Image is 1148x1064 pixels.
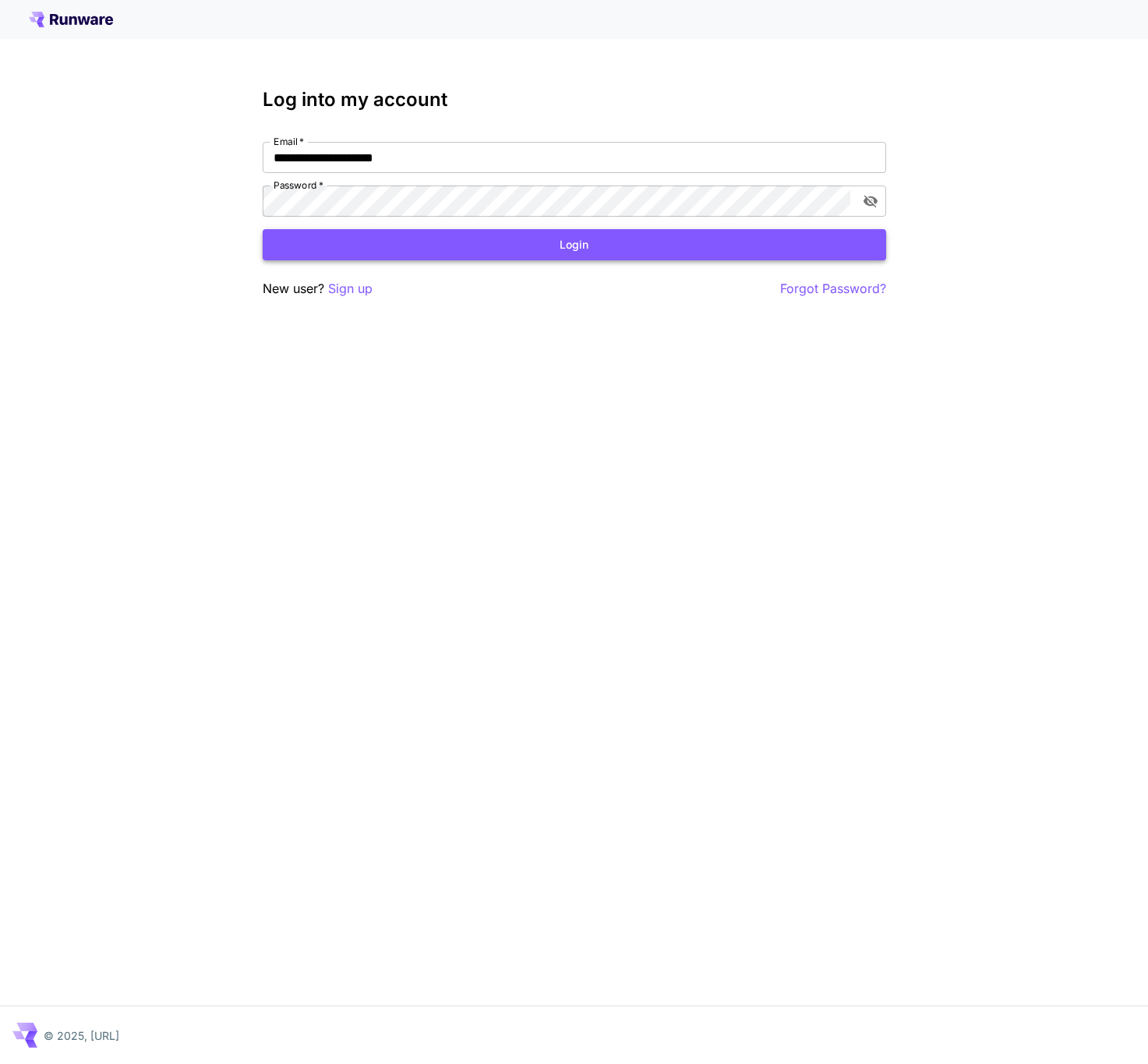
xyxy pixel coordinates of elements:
h3: Log into my account [263,89,886,111]
button: toggle password visibility [857,187,885,215]
button: Login [263,229,886,261]
p: © 2025, [URL] [44,1027,119,1044]
p: New user? [263,279,373,299]
label: Email [274,135,304,148]
button: Forgot Password? [780,279,886,299]
button: Sign up [328,279,373,299]
label: Password [274,179,323,192]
